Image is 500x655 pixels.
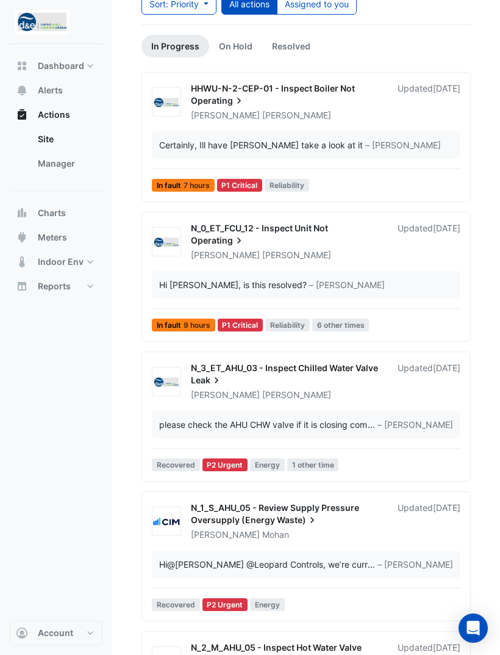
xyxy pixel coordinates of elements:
[398,82,460,121] div: Updated
[159,139,363,151] div: Certainly, Ill have [PERSON_NAME] take a look at it
[191,502,359,525] span: N_1_S_AHU_05 - Review Supply Pressure Oversupply (Energy
[191,363,378,373] span: N_3_ET_AHU_03 - Inspect Chilled Water Valve
[16,60,28,72] app-icon: Dashboard
[191,83,355,93] span: HHWU-N-2-CEP-01 - Inspect Boiler Not
[202,598,248,611] div: P2 Urgent
[16,280,28,292] app-icon: Reports
[152,96,180,109] img: D&E Air Conditioning
[10,621,102,645] button: Account
[16,207,28,219] app-icon: Charts
[433,223,460,233] span: Thu 21-Aug-2025 15:55 AWST
[152,236,180,248] img: D&E Air Conditioning
[152,458,200,471] span: Recovered
[191,374,223,386] span: Leak
[16,231,28,244] app-icon: Meters
[433,363,460,373] span: Mon 25-Aug-2025 17:26 AWST
[10,103,102,127] button: Actions
[152,319,215,331] span: In fault
[28,151,102,176] a: Manager
[191,389,260,400] span: [PERSON_NAME]
[459,613,488,643] div: Open Intercom Messenger
[287,458,339,471] span: 1 other time
[262,35,320,57] a: Resolved
[16,109,28,121] app-icon: Actions
[10,201,102,225] button: Charts
[191,223,328,233] span: N_0_ET_FCU_12 - Inspect Unit Not
[141,35,209,57] a: In Progress
[191,529,260,540] span: [PERSON_NAME]
[433,642,460,653] span: Thu 21-Aug-2025 15:57 AWST
[38,207,66,219] span: Charts
[312,319,370,331] span: 6 other times
[38,256,84,268] span: Indoor Env
[250,458,285,471] span: Energy
[218,319,263,331] div: P1 Critical
[191,110,260,120] span: [PERSON_NAME]
[433,502,460,513] span: Fri 22-Aug-2025 07:59 AWST
[262,529,289,541] span: Mohan
[38,60,84,72] span: Dashboard
[159,278,307,291] div: Hi [PERSON_NAME], is this resolved?
[152,376,180,388] img: D&E Air Conditioning
[277,514,318,526] span: Waste)
[184,182,210,189] span: 7 hours
[159,418,368,431] div: please check the AHU CHW valve if it is closing completely
[16,84,28,96] app-icon: Alerts
[10,225,102,250] button: Meters
[10,250,102,274] button: Indoor Env
[152,598,200,611] span: Recovered
[191,642,362,653] span: N_2_M_AHU_05 - Inspect Hot Water Valve
[38,627,73,639] span: Account
[191,234,245,247] span: Operating
[377,558,453,571] span: – [PERSON_NAME]
[10,78,102,103] button: Alerts
[209,35,262,57] a: On Hold
[265,319,310,331] span: Reliability
[250,598,285,611] span: Energy
[152,179,215,192] span: In fault
[191,95,245,107] span: Operating
[15,10,70,34] img: Company Logo
[202,458,248,471] div: P2 Urgent
[191,250,260,260] span: [PERSON_NAME]
[377,418,453,431] span: – [PERSON_NAME]
[398,502,460,541] div: Updated
[38,84,63,96] span: Alerts
[262,249,331,261] span: [PERSON_NAME]
[10,274,102,299] button: Reports
[398,222,460,261] div: Updated
[433,83,460,93] span: Tue 26-Aug-2025 09:46 AWST
[217,179,263,192] div: P1 Critical
[38,280,71,292] span: Reports
[309,278,385,291] span: – [PERSON_NAME]
[365,139,441,151] span: – [PERSON_NAME]
[262,389,331,401] span: [PERSON_NAME]
[167,559,244,570] span: faeq.altaher@gpt.com.au [GPT Retail]
[16,256,28,268] app-icon: Indoor Env
[159,558,453,571] div: …
[159,418,453,431] div: …
[38,231,67,244] span: Meters
[262,109,331,121] span: [PERSON_NAME]
[398,362,460,401] div: Updated
[10,127,102,181] div: Actions
[184,322,210,329] span: 9 hours
[28,127,102,151] a: Site
[38,109,70,121] span: Actions
[10,54,102,78] button: Dashboard
[152,516,180,528] img: CIM
[159,558,368,571] div: Hi , we’re currently recommissioning the maximum and minimum pressure setpoints. Once that’s comp...
[246,559,323,570] span: karrinyup@leopardcontrols.com.au [Leopard Controls]
[265,179,309,192] span: Reliability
